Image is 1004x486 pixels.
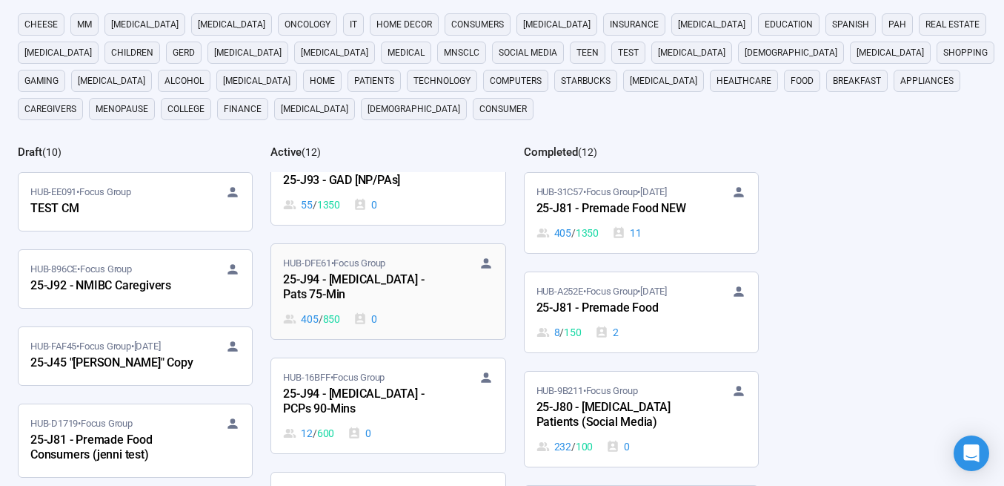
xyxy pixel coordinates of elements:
[167,102,205,116] span: college
[832,17,869,32] span: Spanish
[214,45,282,60] span: [MEDICAL_DATA]
[317,425,334,441] span: 600
[791,73,814,88] span: Food
[313,425,317,441] span: /
[42,146,61,158] span: ( 10 )
[717,73,771,88] span: healthcare
[765,17,813,32] span: education
[96,102,148,116] span: menopause
[857,45,924,60] span: [MEDICAL_DATA]
[283,171,446,191] div: 25-J93 - GAD [NP/PAs]
[525,173,758,253] a: HUB-31C57•Focus Group•[DATE]25-J81 - Premade Food NEW405 / 135011
[30,416,133,431] span: HUB-D1719 • Focus Group
[571,225,576,241] span: /
[353,311,377,327] div: 0
[606,439,630,455] div: 0
[376,17,432,32] span: home decor
[283,256,385,271] span: HUB-DFE61 • Focus Group
[30,185,131,200] span: HUB-EE091 • Focus Group
[524,145,578,159] h2: Completed
[111,17,179,32] span: [MEDICAL_DATA]
[536,398,699,433] div: 25-J80 - [MEDICAL_DATA] Patients (Social Media)
[285,17,330,32] span: oncology
[313,197,317,213] span: /
[19,404,252,477] a: HUB-D1719•Focus Group25-J81 - Premade Food Consumers (jenni test)
[134,341,161,352] time: [DATE]
[30,262,132,277] span: HUB-896CE • Focus Group
[595,324,619,341] div: 2
[658,45,725,60] span: [MEDICAL_DATA]
[271,358,505,453] a: HUB-16BFF•Focus Group25-J94 - [MEDICAL_DATA] - PCPs 90-Mins12 / 6000
[490,73,542,88] span: computers
[900,73,954,88] span: appliances
[576,225,599,241] span: 1350
[578,146,597,158] span: ( 12 )
[536,200,699,219] div: 25-J81 - Premade Food NEW
[283,311,340,327] div: 405
[571,439,576,455] span: /
[610,17,659,32] span: Insurance
[77,17,92,32] span: MM
[576,45,599,60] span: Teen
[536,284,667,299] span: HUB-A252E • Focus Group •
[954,436,989,471] div: Open Intercom Messenger
[283,425,334,441] div: 12
[18,145,42,159] h2: Draft
[302,146,321,158] span: ( 12 )
[283,271,446,305] div: 25-J94 - [MEDICAL_DATA] - Pats 75-Min
[451,17,504,32] span: consumers
[536,225,599,241] div: 405
[536,439,594,455] div: 232
[888,17,906,32] span: PAH
[323,311,340,327] span: 850
[78,73,145,88] span: [MEDICAL_DATA]
[271,145,505,225] a: HUB-7F389•Focus Group25-J93 - GAD [NP/PAs]55 / 13500
[19,327,252,385] a: HUB-FAF45•Focus Group•[DATE]25-J45 "[PERSON_NAME]" Copy
[19,250,252,308] a: HUB-896CE•Focus Group25-J92 - NMIBC Caregivers
[283,370,385,385] span: HUB-16BFF • Focus Group
[559,324,564,341] span: /
[536,324,582,341] div: 8
[301,45,368,60] span: [MEDICAL_DATA]
[630,73,697,88] span: [MEDICAL_DATA]
[30,431,193,465] div: 25-J81 - Premade Food Consumers (jenni test)
[164,73,204,88] span: alcohol
[283,385,446,419] div: 25-J94 - [MEDICAL_DATA] - PCPs 90-Mins
[612,225,642,241] div: 11
[24,102,76,116] span: caregivers
[173,45,195,60] span: GERD
[640,286,667,297] time: [DATE]
[30,277,193,296] div: 25-J92 - NMIBC Caregivers
[525,372,758,467] a: HUB-9B211•Focus Group25-J80 - [MEDICAL_DATA] Patients (Social Media)232 / 1000
[499,45,557,60] span: social media
[30,200,193,219] div: TEST CM
[536,185,667,200] span: HUB-31C57 • Focus Group •
[224,102,262,116] span: finance
[678,17,745,32] span: [MEDICAL_DATA]
[640,186,667,197] time: [DATE]
[943,45,988,60] span: shopping
[354,73,394,88] span: Patients
[745,45,837,60] span: [DEMOGRAPHIC_DATA]
[111,45,153,60] span: children
[350,17,357,32] span: it
[388,45,425,60] span: medical
[24,17,58,32] span: cheese
[525,272,758,352] a: HUB-A252E•Focus Group•[DATE]25-J81 - Premade Food8 / 1502
[833,73,881,88] span: breakfast
[561,73,611,88] span: starbucks
[198,17,265,32] span: [MEDICAL_DATA]
[319,311,323,327] span: /
[479,102,527,116] span: consumer
[618,45,639,60] span: Test
[271,244,505,339] a: HUB-DFE61•Focus Group25-J94 - [MEDICAL_DATA] - Pats 75-Min405 / 8500
[576,439,593,455] span: 100
[30,339,160,354] span: HUB-FAF45 • Focus Group •
[925,17,980,32] span: real estate
[413,73,471,88] span: technology
[564,324,581,341] span: 150
[24,45,92,60] span: [MEDICAL_DATA]
[317,197,340,213] span: 1350
[24,73,59,88] span: gaming
[536,384,638,398] span: HUB-9B211 • Focus Group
